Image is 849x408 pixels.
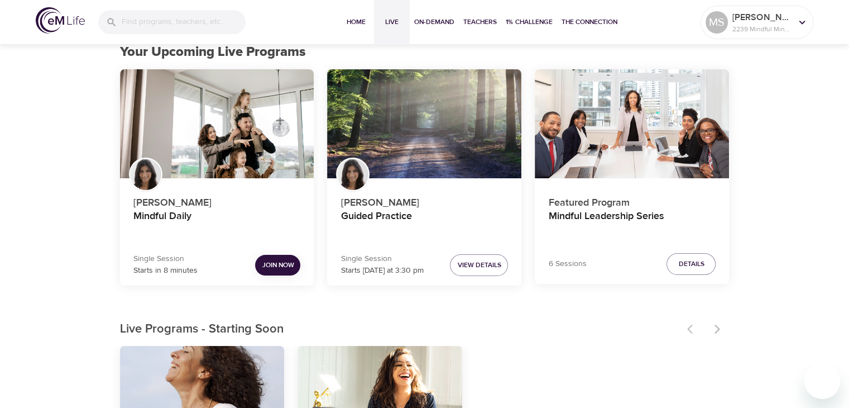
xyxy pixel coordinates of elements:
button: Guided Practice [327,69,521,179]
span: The Connection [562,16,617,28]
p: [PERSON_NAME] [340,191,508,210]
h4: Mindful Daily [133,210,301,237]
span: Join Now [262,259,294,271]
p: [PERSON_NAME] [133,191,301,210]
p: Single Session [133,253,198,265]
h4: Guided Practice [340,210,508,237]
p: Live Programs - Starting Soon [120,320,680,339]
p: 2239 Mindful Minutes [732,24,792,34]
button: View Details [450,254,508,276]
p: 6 Sessions [548,258,586,270]
span: 1% Challenge [506,16,553,28]
h2: Your Upcoming Live Programs [120,44,730,60]
span: Live [378,16,405,28]
button: Details [666,253,716,275]
p: Starts [DATE] at 3:30 pm [340,265,423,277]
button: Mindful Leadership Series [535,69,729,179]
p: Starts in 8 minutes [133,265,198,277]
p: [PERSON_NAME] [732,11,792,24]
span: View Details [457,259,501,271]
p: Featured Program [548,191,716,210]
span: Home [343,16,370,28]
div: MS [706,11,728,34]
img: logo [36,7,85,34]
p: Single Session [340,253,423,265]
span: Teachers [463,16,497,28]
button: Join Now [255,255,300,276]
span: Details [678,258,704,270]
input: Find programs, teachers, etc... [122,10,246,34]
button: Mindful Daily [120,69,314,179]
h4: Mindful Leadership Series [548,210,716,237]
iframe: Button to launch messaging window [804,363,840,399]
span: On-Demand [414,16,454,28]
